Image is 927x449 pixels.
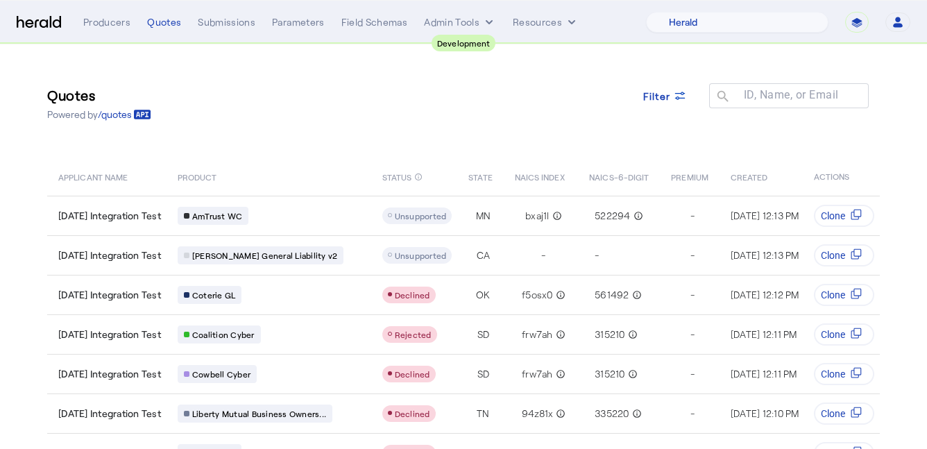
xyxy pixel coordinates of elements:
[424,15,496,29] button: internal dropdown menu
[58,169,128,183] span: APPLICANT NAME
[58,248,161,262] span: [DATE] Integration Test
[147,15,181,29] div: Quotes
[731,210,799,221] span: [DATE] 12:13 PM
[58,407,161,421] span: [DATE] Integration Test
[821,288,845,302] span: Clone
[690,407,695,421] span: -
[709,89,733,106] mat-icon: search
[198,15,255,29] div: Submissions
[192,368,250,380] span: Cowbell Cyber
[744,88,839,101] mat-label: ID, Name, or Email
[341,15,408,29] div: Field Schemas
[553,367,565,381] mat-icon: info_outline
[821,328,845,341] span: Clone
[58,209,161,223] span: [DATE] Integration Test
[522,328,553,341] span: frw7ah
[541,248,545,262] span: -
[414,169,423,185] mat-icon: info_outline
[814,205,874,227] button: Clone
[513,15,579,29] button: Resources dropdown menu
[629,288,642,302] mat-icon: info_outline
[814,363,874,385] button: Clone
[671,169,708,183] span: PREMIUM
[395,211,447,221] span: Unsupported
[477,328,490,341] span: SD
[58,367,161,381] span: [DATE] Integration Test
[522,288,553,302] span: f5osx0
[476,209,491,223] span: MN
[690,367,695,381] span: -
[17,16,61,29] img: Herald Logo
[595,367,625,381] span: 315210
[731,169,768,183] span: CREATED
[631,209,643,223] mat-icon: info_outline
[98,108,151,121] a: /quotes
[47,108,151,121] p: Powered by
[595,288,629,302] span: 561492
[731,328,797,340] span: [DATE] 12:11 PM
[468,169,492,183] span: STATE
[272,15,325,29] div: Parameters
[477,407,490,421] span: TN
[690,288,695,302] span: -
[643,89,671,103] span: Filter
[731,249,799,261] span: [DATE] 12:13 PM
[395,290,430,300] span: Declined
[395,330,432,339] span: Rejected
[58,288,161,302] span: [DATE] Integration Test
[632,83,699,108] button: Filter
[47,85,151,105] h3: Quotes
[522,407,554,421] span: 94z81x
[595,328,625,341] span: 315210
[629,407,642,421] mat-icon: info_outline
[192,329,255,340] span: Coalition Cyber
[192,289,236,300] span: Coterie GL
[83,15,130,29] div: Producers
[821,248,845,262] span: Clone
[395,251,447,260] span: Unsupported
[192,408,326,419] span: Liberty Mutual Business Owners...
[553,407,565,421] mat-icon: info_outline
[731,407,799,419] span: [DATE] 12:10 PM
[595,248,599,262] span: -
[690,328,695,341] span: -
[731,368,797,380] span: [DATE] 12:11 PM
[550,209,562,223] mat-icon: info_outline
[814,244,874,266] button: Clone
[595,209,631,223] span: 522294
[515,169,565,183] span: NAICS INDEX
[589,169,649,183] span: NAICS-6-DIGIT
[821,367,845,381] span: Clone
[821,407,845,421] span: Clone
[395,369,430,379] span: Declined
[690,209,695,223] span: -
[178,169,217,183] span: PRODUCT
[814,323,874,346] button: Clone
[821,209,845,223] span: Clone
[58,328,161,341] span: [DATE] Integration Test
[625,328,638,341] mat-icon: info_outline
[477,367,490,381] span: SD
[595,407,629,421] span: 335220
[522,367,553,381] span: frw7ah
[625,367,638,381] mat-icon: info_outline
[553,328,565,341] mat-icon: info_outline
[192,250,338,261] span: [PERSON_NAME] General Liability v2
[553,288,565,302] mat-icon: info_outline
[814,284,874,306] button: Clone
[803,157,881,196] th: ACTIONS
[192,210,243,221] span: AmTrust WC
[525,209,550,223] span: bxaj1l
[814,403,874,425] button: Clone
[476,288,491,302] span: OK
[477,248,491,262] span: CA
[690,248,695,262] span: -
[382,169,412,183] span: STATUS
[432,35,496,51] div: Development
[395,409,430,418] span: Declined
[731,289,799,300] span: [DATE] 12:12 PM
